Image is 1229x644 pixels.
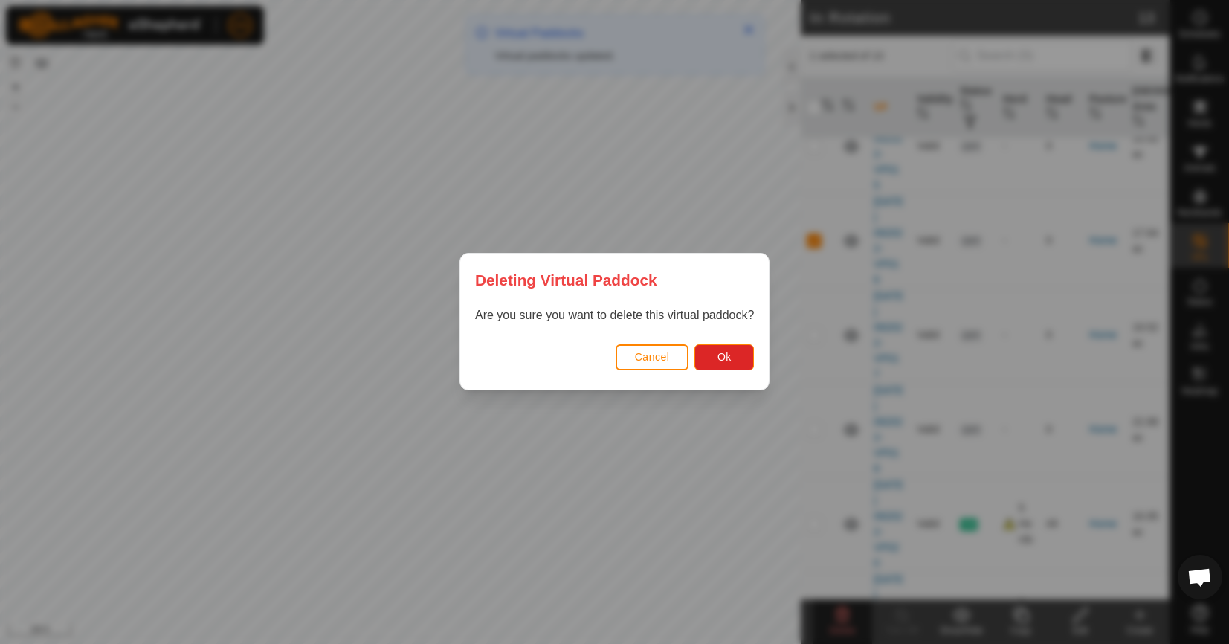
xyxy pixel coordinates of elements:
button: Ok [694,344,754,370]
button: Cancel [616,344,689,370]
p: Are you sure you want to delete this virtual paddock? [475,307,754,325]
a: Open chat [1178,555,1222,599]
span: Cancel [635,352,670,364]
span: Deleting Virtual Paddock [475,268,657,292]
span: Ok [717,352,732,364]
